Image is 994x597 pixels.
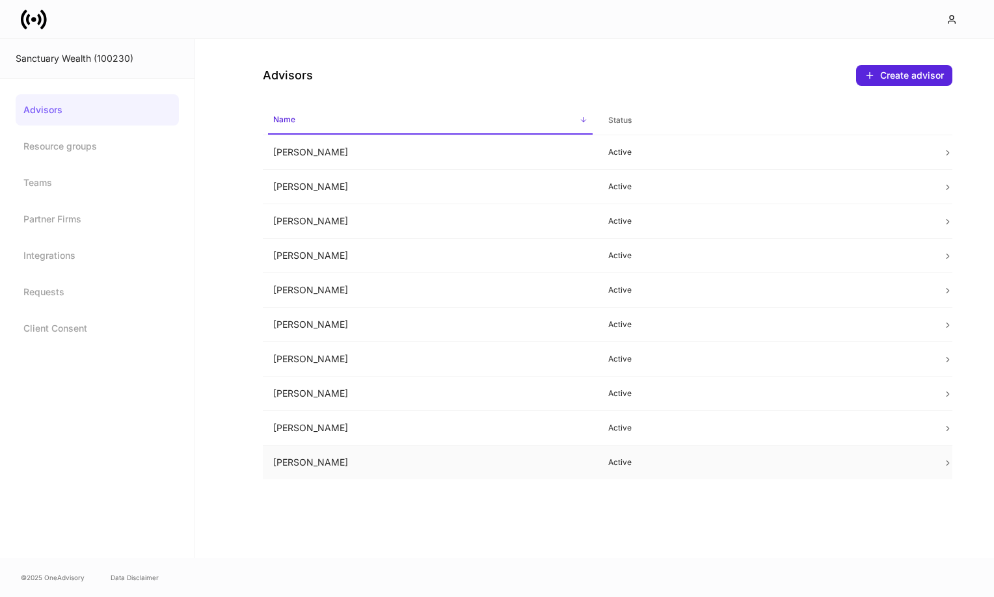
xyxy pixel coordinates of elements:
[263,342,598,377] td: [PERSON_NAME]
[263,377,598,411] td: [PERSON_NAME]
[263,411,598,445] td: [PERSON_NAME]
[263,170,598,204] td: [PERSON_NAME]
[16,313,179,344] a: Client Consent
[16,167,179,198] a: Teams
[608,147,922,157] p: Active
[263,445,598,480] td: [PERSON_NAME]
[16,52,179,65] div: Sanctuary Wealth (100230)
[608,114,632,126] h6: Status
[608,354,922,364] p: Active
[856,65,952,86] button: Create advisor
[263,135,598,170] td: [PERSON_NAME]
[263,68,313,83] h4: Advisors
[608,285,922,295] p: Active
[608,457,922,468] p: Active
[16,131,179,162] a: Resource groups
[880,69,944,82] div: Create advisor
[608,181,922,192] p: Active
[16,240,179,271] a: Integrations
[608,388,922,399] p: Active
[608,216,922,226] p: Active
[16,276,179,308] a: Requests
[263,273,598,308] td: [PERSON_NAME]
[21,572,85,583] span: © 2025 OneAdvisory
[608,250,922,261] p: Active
[263,308,598,342] td: [PERSON_NAME]
[608,423,922,433] p: Active
[111,572,159,583] a: Data Disclaimer
[268,107,593,135] span: Name
[603,107,928,134] span: Status
[16,94,179,126] a: Advisors
[263,204,598,239] td: [PERSON_NAME]
[263,239,598,273] td: [PERSON_NAME]
[273,113,295,126] h6: Name
[16,204,179,235] a: Partner Firms
[608,319,922,330] p: Active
